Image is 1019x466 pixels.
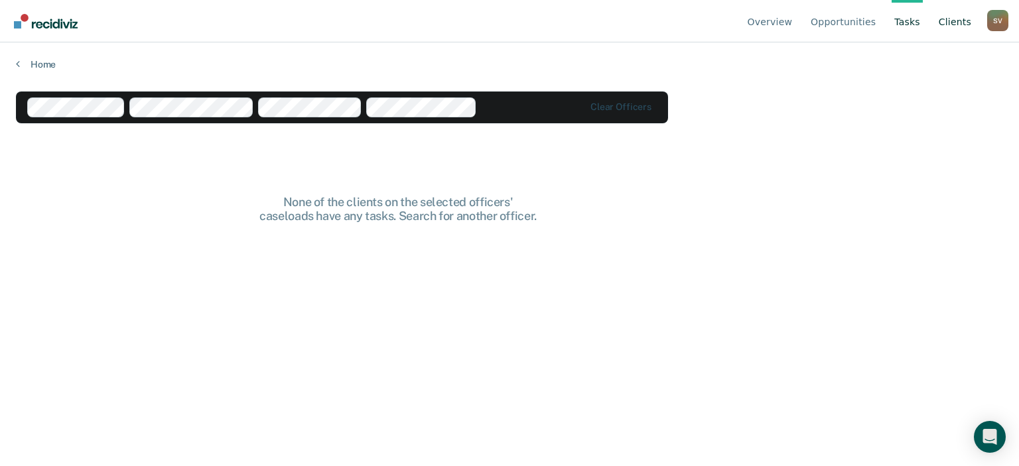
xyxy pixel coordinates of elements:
img: Recidiviz [14,14,78,29]
button: Profile dropdown button [987,10,1008,31]
div: None of the clients on the selected officers' caseloads have any tasks. Search for another officer. [186,195,610,223]
div: Clear officers [590,101,651,113]
div: S V [987,10,1008,31]
a: Home [16,58,1003,70]
div: Open Intercom Messenger [974,421,1006,453]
